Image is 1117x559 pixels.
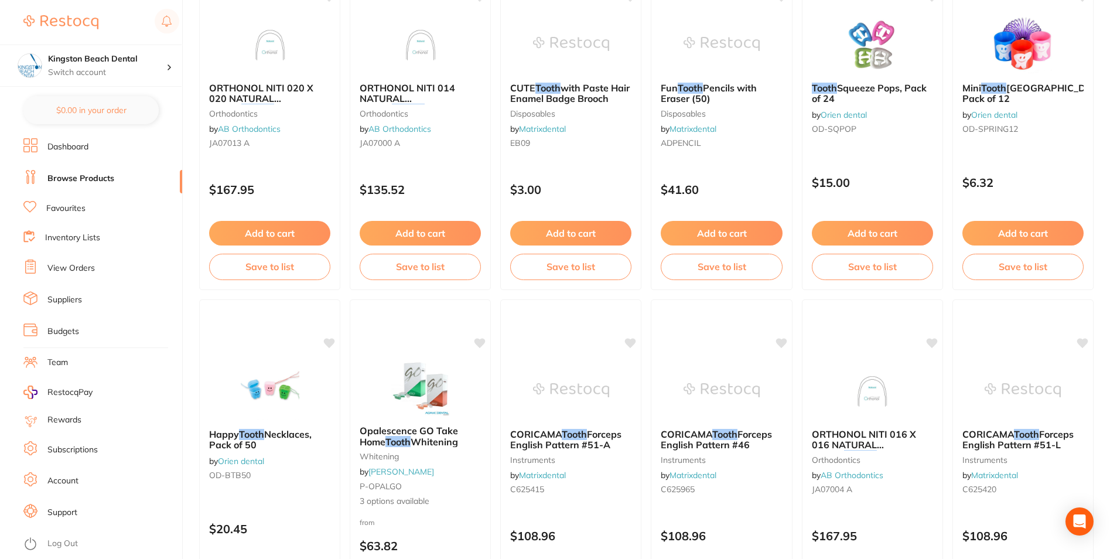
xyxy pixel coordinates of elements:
b: Fun Tooth Pencils with Eraser (50) [661,83,782,104]
small: instruments [510,455,631,465]
span: Forceps English Pattern #51-A [510,428,621,451]
span: 3 options available [360,496,481,507]
span: by [209,456,264,466]
h4: Kingston Beach Dental [48,53,166,65]
p: $41.60 [661,183,782,196]
button: Add to cart [661,221,782,246]
img: Opalescence GO Take Home Tooth Whitening [382,357,459,416]
span: EB09 [510,138,530,148]
span: by [812,470,883,480]
small: orthodontics [209,109,330,118]
img: Happy Tooth Necklaces, Pack of 50 [232,361,308,420]
img: CORICAMA Tooth Forceps English Pattern #51-A [533,361,609,420]
p: $108.96 [962,529,1084,543]
button: Add to cart [962,221,1084,246]
a: Matrixdental [519,470,566,480]
button: Save to list [962,254,1084,279]
span: C625420 [962,484,996,495]
em: Tooth [535,82,561,94]
p: $108.96 [510,529,631,543]
span: ORTHONOL NITI 014 NATURAL UPPER [360,82,455,115]
button: Add to cart [510,221,631,246]
span: RestocqPay [47,387,93,398]
b: Happy Tooth Necklaces, Pack of 50 [209,429,330,451]
button: Save to list [661,254,782,279]
b: CORICAMA Tooth Forceps English Pattern #51-L [962,429,1084,451]
span: JA07000 A [360,138,400,148]
b: Tooth Squeeze Pops, Pack of 24 [812,83,933,104]
span: by [209,124,281,134]
a: AB Orthodontics [821,470,883,480]
span: Necklaces, Pack of 50 [209,428,312,451]
a: Matrixdental [669,470,716,480]
p: $20.45 [209,522,330,536]
span: Opalescence GO Take Home [360,425,458,447]
b: Opalescence GO Take Home Tooth Whitening [360,425,481,447]
em: Tooth [712,428,737,440]
img: CUTE Tooth with Paste Hair Enamel Badge Brooch [533,15,609,73]
span: Mini [962,82,981,94]
span: CUTE [510,82,535,94]
span: Whitening [411,436,458,448]
em: Tooth [1014,428,1039,440]
p: $108.96 [661,529,782,543]
span: CORICAMA [661,428,712,440]
button: Save to list [360,254,481,279]
b: ORTHONOL NITI 020 X 020 NATURAL UPPER TOOTH COLOURED (PK 10) [209,83,330,104]
em: TOOTH [392,104,425,115]
b: Mini Tooth Coil Springs, Pack of 12 [962,83,1084,104]
span: Squeeze Pops, Pack of 24 [812,82,927,104]
p: $3.00 [510,183,631,196]
button: Add to cart [209,221,330,246]
img: CORICAMA Tooth Forceps English Pattern #51-L [985,361,1061,420]
a: Matrixdental [971,470,1018,480]
span: by [661,124,716,134]
span: from [360,518,375,527]
span: OD-BTB50 [209,470,251,480]
small: instruments [661,455,782,465]
img: ORTHONOL NITI 016 X 016 NATURAL UPPER TOOTH COLOURED (PK 10) [834,361,910,420]
a: Inventory Lists [45,232,100,244]
em: TOOTH [844,450,877,462]
a: Dashboard [47,141,88,153]
img: ORTHONOL NITI 020 X 020 NATURAL UPPER TOOTH COLOURED (PK 10) [232,15,308,73]
p: $15.00 [812,176,933,189]
a: View Orders [47,263,95,274]
span: by [962,470,1018,480]
em: Tooth [562,428,587,440]
small: orthodontics [812,455,933,465]
p: $63.82 [360,539,481,553]
a: Team [47,357,68,369]
b: ORTHONOL NITI 016 X 016 NATURAL UPPER TOOTH COLOURED (PK 10) [812,429,933,451]
a: RestocqPay [23,386,93,399]
span: OD-SPRING12 [962,124,1018,134]
small: disposables [510,109,631,118]
img: Kingston Beach Dental [18,54,42,77]
img: Restocq Logo [23,15,98,29]
img: Tooth Squeeze Pops, Pack of 24 [834,15,910,73]
span: JA07013 A [209,138,250,148]
small: instruments [962,455,1084,465]
b: CORICAMA Tooth Forceps English Pattern #46 [661,429,782,451]
em: Tooth [239,428,264,440]
b: CORICAMA Tooth Forceps English Pattern #51-A [510,429,631,451]
span: Pencils with Eraser (50) [661,82,757,104]
a: Orien dental [971,110,1017,120]
span: with Paste Hair Enamel Badge Brooch [510,82,630,104]
span: JA07004 A [812,484,852,495]
span: by [510,124,566,134]
em: Tooth [812,82,837,94]
p: $167.95 [812,529,933,543]
em: TOOTH [241,104,274,115]
span: C625415 [510,484,544,495]
a: AB Orthodontics [218,124,281,134]
a: Support [47,507,77,519]
img: CORICAMA Tooth Forceps English Pattern #46 [684,361,760,420]
button: Save to list [209,254,330,279]
span: by [661,470,716,480]
p: $6.32 [962,176,1084,189]
a: Orien dental [821,110,867,120]
small: whitening [360,452,481,461]
small: orthodontics [360,109,481,118]
a: Matrixdental [669,124,716,134]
